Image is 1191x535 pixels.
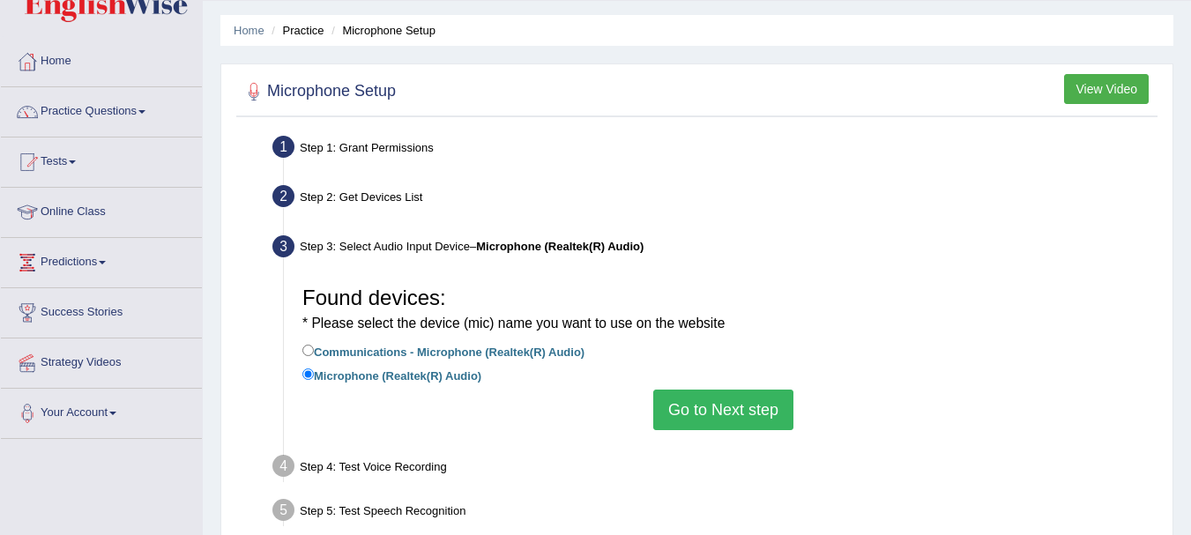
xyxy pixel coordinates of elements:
[264,450,1165,488] div: Step 4: Test Voice Recording
[264,230,1165,269] div: Step 3: Select Audio Input Device
[302,345,314,356] input: Communications - Microphone (Realtek(R) Audio)
[1,137,202,182] a: Tests
[1,338,202,383] a: Strategy Videos
[1,188,202,232] a: Online Class
[327,22,435,39] li: Microphone Setup
[1,238,202,282] a: Predictions
[302,365,481,384] label: Microphone (Realtek(R) Audio)
[653,390,793,430] button: Go to Next step
[302,341,584,360] label: Communications - Microphone (Realtek(R) Audio)
[470,240,644,253] span: –
[1,288,202,332] a: Success Stories
[302,286,1144,333] h3: Found devices:
[234,24,264,37] a: Home
[264,130,1165,169] div: Step 1: Grant Permissions
[1,87,202,131] a: Practice Questions
[1064,74,1149,104] button: View Video
[241,78,396,105] h2: Microphone Setup
[267,22,324,39] li: Practice
[302,368,314,380] input: Microphone (Realtek(R) Audio)
[264,180,1165,219] div: Step 2: Get Devices List
[1,37,202,81] a: Home
[1,389,202,433] a: Your Account
[264,494,1165,532] div: Step 5: Test Speech Recognition
[302,316,725,331] small: * Please select the device (mic) name you want to use on the website
[476,240,644,253] b: Microphone (Realtek(R) Audio)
